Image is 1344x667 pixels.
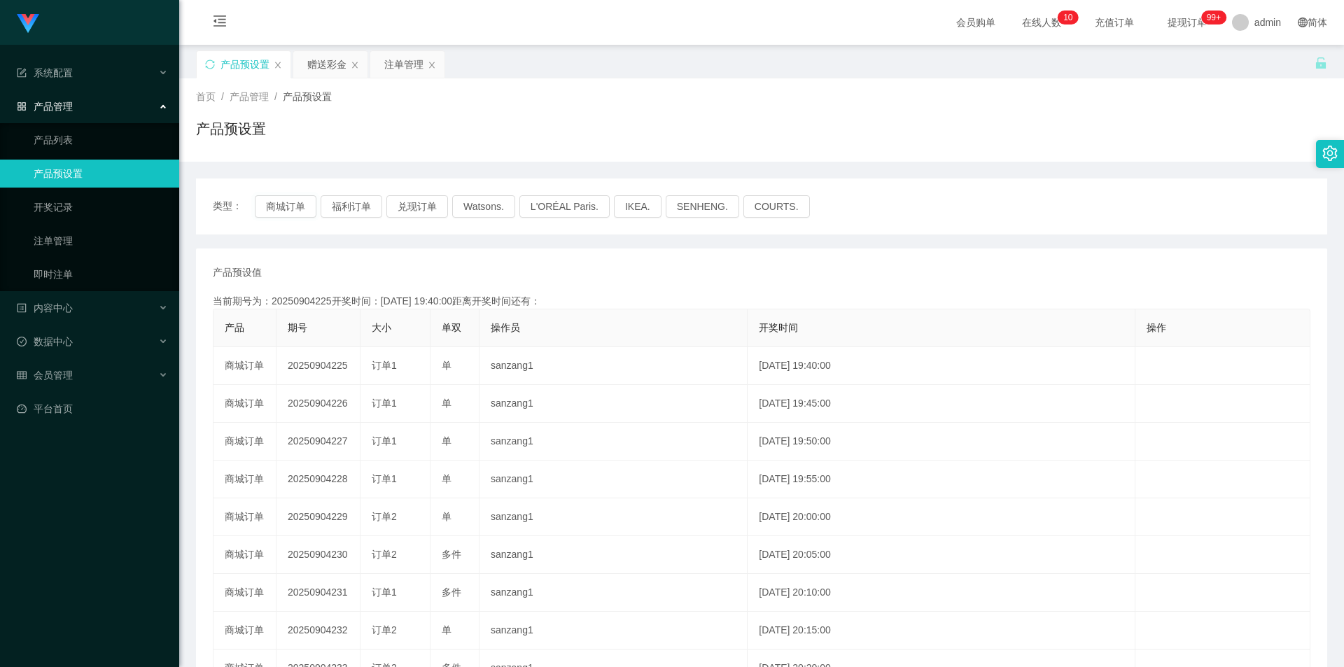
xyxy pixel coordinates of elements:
[213,195,255,218] span: 类型：
[372,511,397,522] span: 订单2
[17,14,39,34] img: logo.9652507e.png
[213,612,276,650] td: 商城订单
[307,51,346,78] div: 赠送彩金
[743,195,810,218] button: COURTS.
[213,347,276,385] td: 商城订单
[372,435,397,447] span: 订单1
[274,61,282,69] i: 图标: close
[479,498,748,536] td: sanzang1
[213,265,262,280] span: 产品预设值
[1015,17,1068,27] span: 在线人数
[213,574,276,612] td: 商城订单
[442,435,451,447] span: 单
[213,294,1310,309] div: 当前期号为：20250904225开奖时间：[DATE] 19:40:00距离开奖时间还有：
[1147,322,1166,333] span: 操作
[196,1,244,45] i: 图标: menu-fold
[386,195,448,218] button: 兑现订单
[17,68,27,78] i: 图标: form
[614,195,661,218] button: IKEA.
[276,574,360,612] td: 20250904231
[1161,17,1214,27] span: 提现订单
[351,61,359,69] i: 图标: close
[491,322,520,333] span: 操作员
[274,91,277,102] span: /
[372,549,397,560] span: 订单2
[276,612,360,650] td: 20250904232
[1088,17,1141,27] span: 充值订单
[34,126,168,154] a: 产品列表
[276,498,360,536] td: 20250904229
[213,461,276,498] td: 商城订单
[225,322,244,333] span: 产品
[17,302,73,314] span: 内容中心
[479,461,748,498] td: sanzang1
[213,498,276,536] td: 商城订单
[384,51,423,78] div: 注单管理
[372,587,397,598] span: 订单1
[276,385,360,423] td: 20250904226
[230,91,269,102] span: 产品管理
[34,193,168,221] a: 开奖记录
[17,395,168,423] a: 图标: dashboard平台首页
[1201,10,1226,24] sup: 1071
[276,423,360,461] td: 20250904227
[442,587,461,598] span: 多件
[255,195,316,218] button: 商城订单
[748,385,1135,423] td: [DATE] 19:45:00
[321,195,382,218] button: 福利订单
[17,101,27,111] i: 图标: appstore-o
[17,370,27,380] i: 图标: table
[442,360,451,371] span: 单
[196,118,266,139] h1: 产品预设置
[1063,10,1068,24] p: 1
[442,322,461,333] span: 单双
[748,461,1135,498] td: [DATE] 19:55:00
[748,498,1135,536] td: [DATE] 20:00:00
[17,337,27,346] i: 图标: check-circle-o
[479,385,748,423] td: sanzang1
[748,536,1135,574] td: [DATE] 20:05:00
[17,303,27,313] i: 图标: profile
[479,612,748,650] td: sanzang1
[428,61,436,69] i: 图标: close
[479,536,748,574] td: sanzang1
[196,91,216,102] span: 首页
[748,612,1135,650] td: [DATE] 20:15:00
[748,423,1135,461] td: [DATE] 19:50:00
[479,574,748,612] td: sanzang1
[372,360,397,371] span: 订单1
[276,461,360,498] td: 20250904228
[372,624,397,636] span: 订单2
[205,59,215,69] i: 图标: sync
[479,423,748,461] td: sanzang1
[442,511,451,522] span: 单
[442,549,461,560] span: 多件
[1298,17,1308,27] i: 图标: global
[442,473,451,484] span: 单
[221,91,224,102] span: /
[213,385,276,423] td: 商城订单
[17,336,73,347] span: 数据中心
[213,423,276,461] td: 商城订单
[666,195,739,218] button: SENHENG.
[759,322,798,333] span: 开奖时间
[372,322,391,333] span: 大小
[276,536,360,574] td: 20250904230
[372,473,397,484] span: 订单1
[442,398,451,409] span: 单
[34,160,168,188] a: 产品预设置
[283,91,332,102] span: 产品预设置
[17,101,73,112] span: 产品管理
[276,347,360,385] td: 20250904225
[1315,57,1327,69] i: 图标: unlock
[17,370,73,381] span: 会员管理
[519,195,610,218] button: L'ORÉAL Paris.
[288,322,307,333] span: 期号
[1058,10,1078,24] sup: 10
[220,51,269,78] div: 产品预设置
[213,536,276,574] td: 商城订单
[17,67,73,78] span: 系统配置
[442,624,451,636] span: 单
[1322,146,1338,161] i: 图标: setting
[372,398,397,409] span: 订单1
